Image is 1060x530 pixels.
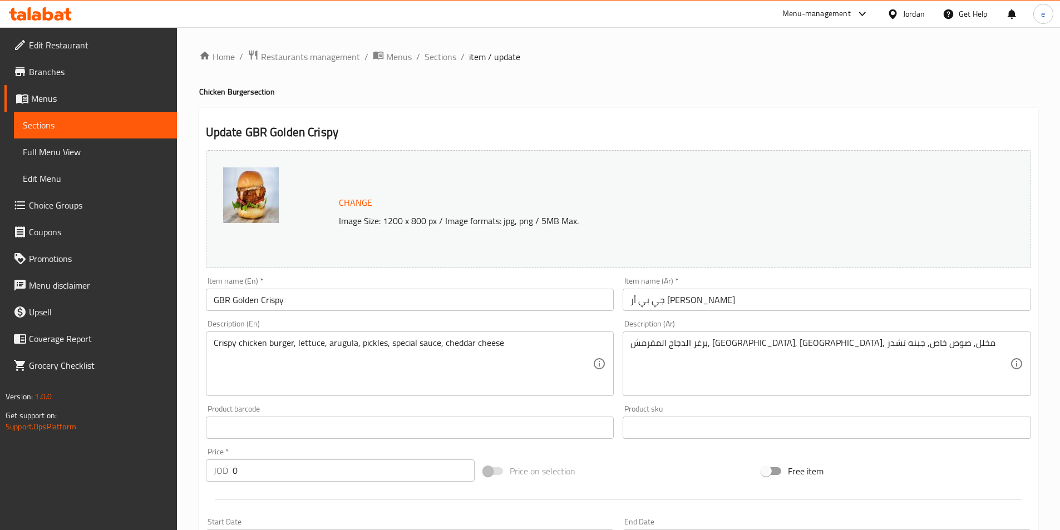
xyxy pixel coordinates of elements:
[782,7,851,21] div: Menu-management
[510,464,575,478] span: Price on selection
[199,49,1038,64] nav: breadcrumb
[4,85,177,112] a: Menus
[214,338,593,390] textarea: Crispy chicken burger, lettuce, arugula, pickles, special sauce, cheddar cheese
[386,50,412,63] span: Menus
[4,58,177,85] a: Branches
[623,417,1031,439] input: Please enter product sku
[4,245,177,272] a: Promotions
[214,464,228,477] p: JOD
[199,50,235,63] a: Home
[334,191,377,214] button: Change
[206,289,614,311] input: Enter name En
[4,272,177,299] a: Menu disclaimer
[23,172,168,185] span: Edit Menu
[29,225,168,239] span: Coupons
[206,124,1031,141] h2: Update GBR Golden Crispy
[23,118,168,132] span: Sections
[623,289,1031,311] input: Enter name Ar
[14,138,177,165] a: Full Menu View
[630,338,1010,390] textarea: برغر الدجاج المقرمش, [GEOGRAPHIC_DATA], [GEOGRAPHIC_DATA], مخلل, صوص خاص, جبنه تشدر
[6,419,76,434] a: Support.OpsPlatform
[339,195,372,211] span: Change
[4,32,177,58] a: Edit Restaurant
[6,389,33,404] span: Version:
[14,165,177,192] a: Edit Menu
[4,192,177,219] a: Choice Groups
[416,50,420,63] li: /
[206,417,614,439] input: Please enter product barcode
[29,305,168,319] span: Upsell
[248,49,360,64] a: Restaurants management
[31,92,168,105] span: Menus
[14,112,177,138] a: Sections
[29,38,168,52] span: Edit Restaurant
[239,50,243,63] li: /
[788,464,824,478] span: Free item
[29,332,168,345] span: Coverage Report
[23,145,168,158] span: Full Menu View
[334,214,928,227] p: Image Size: 1200 x 800 px / Image formats: jpg, png / 5MB Max.
[4,219,177,245] a: Coupons
[4,325,177,352] a: Coverage Report
[223,167,279,223] img: gbr_crispy638736562761718464.jpg
[29,279,168,292] span: Menu disclaimer
[903,8,925,20] div: Jordan
[233,459,475,482] input: Please enter price
[261,50,360,63] span: Restaurants management
[364,50,368,63] li: /
[34,389,52,404] span: 1.0.0
[469,50,520,63] span: item / update
[29,252,168,265] span: Promotions
[461,50,465,63] li: /
[29,65,168,78] span: Branches
[6,408,57,423] span: Get support on:
[4,352,177,379] a: Grocery Checklist
[199,86,1038,97] h4: Chicken Burger section
[29,199,168,212] span: Choice Groups
[1041,8,1045,20] span: e
[425,50,456,63] a: Sections
[29,359,168,372] span: Grocery Checklist
[4,299,177,325] a: Upsell
[373,49,412,64] a: Menus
